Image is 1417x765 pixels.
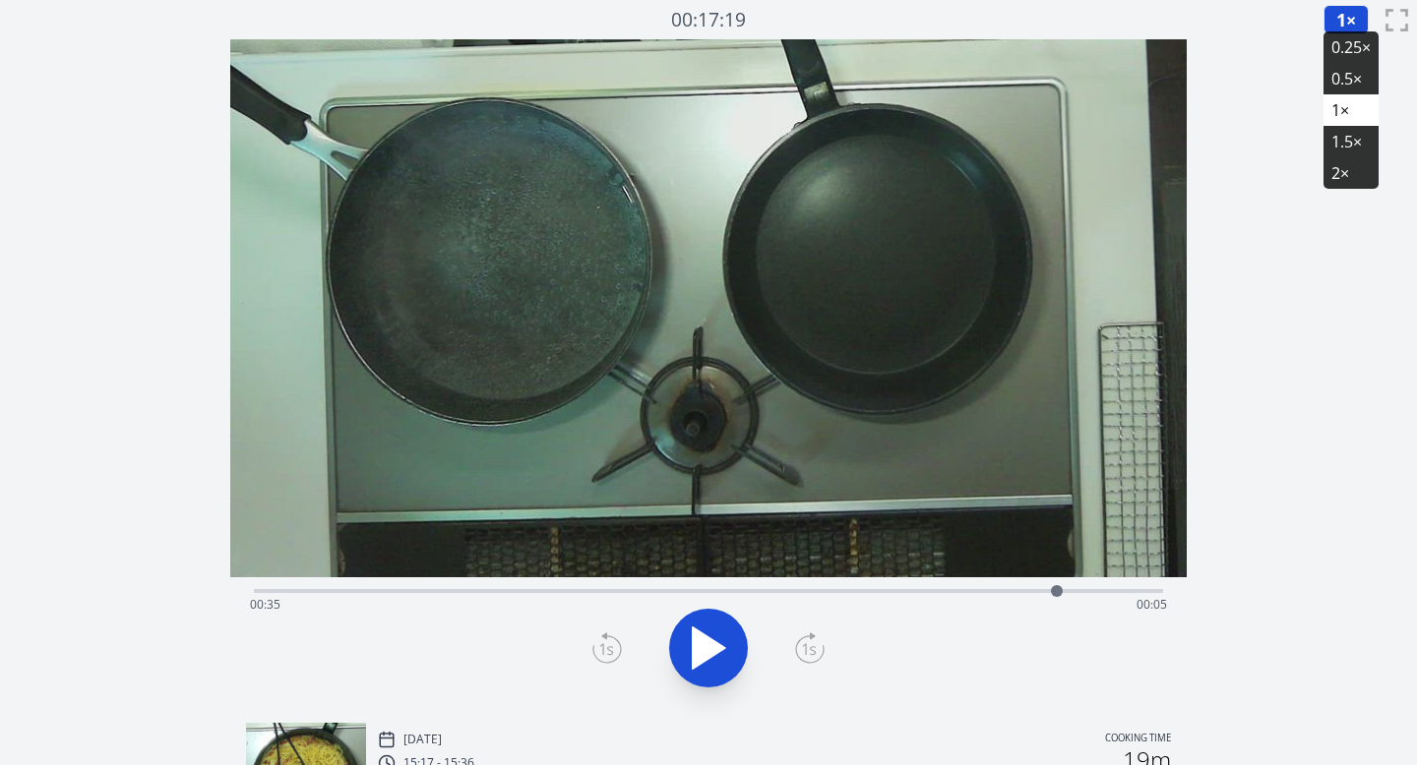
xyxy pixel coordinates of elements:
[671,6,746,34] a: 00:17:19
[1105,731,1171,748] p: Cooking time
[1324,63,1379,94] li: 0.5×
[1324,31,1379,63] li: 0.25×
[1324,94,1379,126] li: 1×
[1137,596,1167,613] span: 00:05
[1324,5,1369,34] button: 1×
[403,732,442,747] p: [DATE]
[1324,157,1379,189] li: 2×
[250,596,280,613] span: 00:35
[1324,126,1379,157] li: 1.5×
[1336,8,1346,31] span: 1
